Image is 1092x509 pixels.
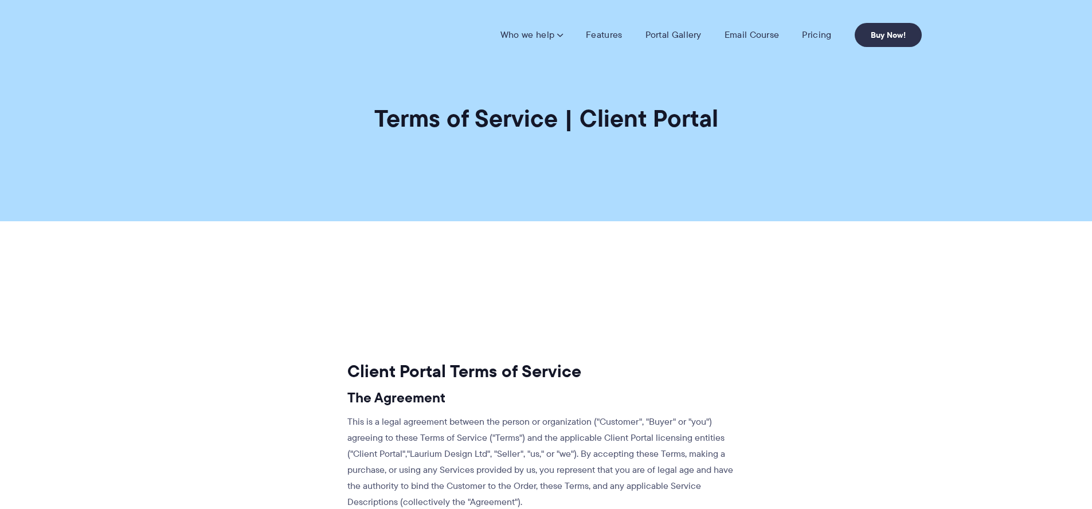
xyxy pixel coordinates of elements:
[586,29,622,41] a: Features
[347,361,738,382] h2: Client Portal Terms of Service
[500,29,563,41] a: Who we help
[347,389,738,406] h3: The Agreement
[855,23,922,47] a: Buy Now!
[374,103,718,134] h1: Terms of Service | Client Portal
[645,29,702,41] a: Portal Gallery
[802,29,831,41] a: Pricing
[725,29,780,41] a: Email Course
